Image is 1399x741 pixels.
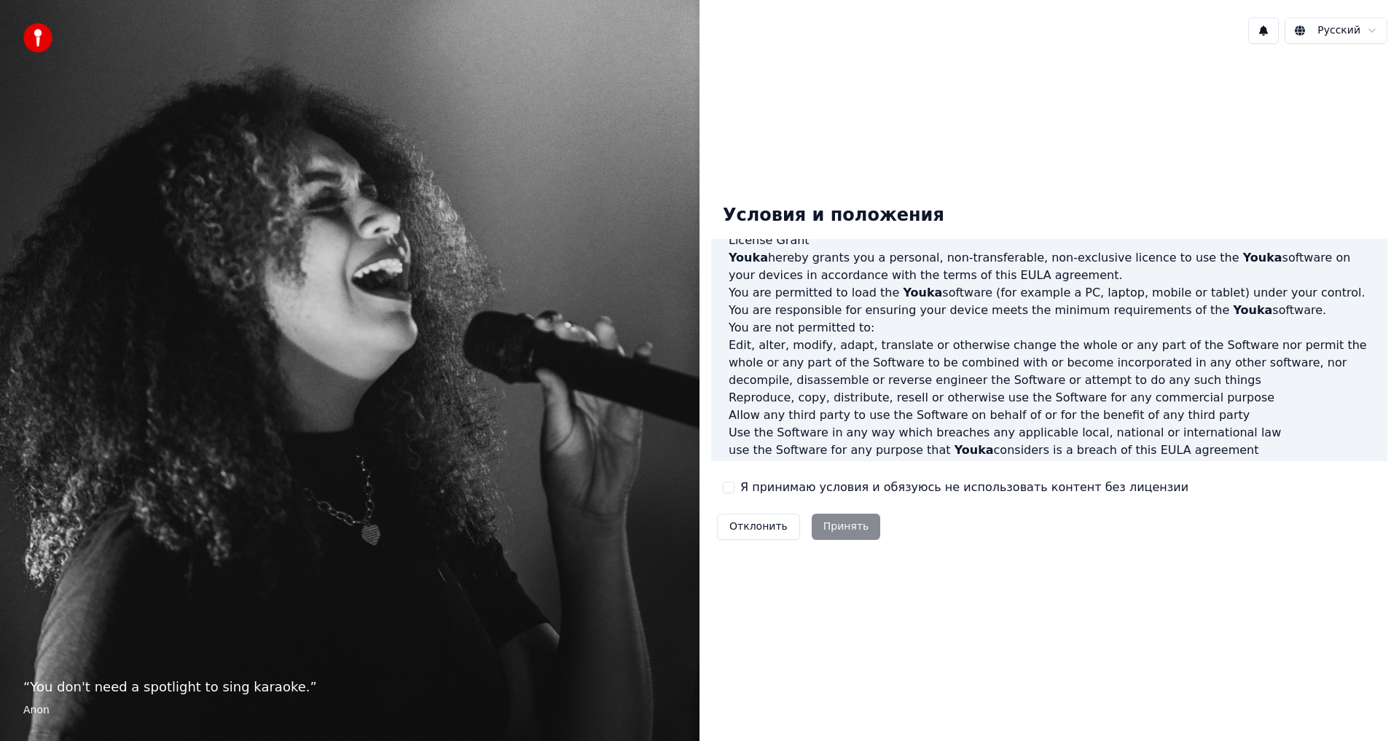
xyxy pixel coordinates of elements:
li: Allow any third party to use the Software on behalf of or for the benefit of any third party [729,407,1370,424]
h3: License Grant [729,232,1370,249]
span: Youka [1243,251,1282,264]
span: Youka [955,443,994,457]
label: Я принимаю условия и обязуюсь не использовать контент без лицензии [740,479,1188,496]
p: You are not permitted to: [729,319,1370,337]
span: Youka [729,251,768,264]
p: You are permitted to load the software (for example a PC, laptop, mobile or tablet) under your co... [729,284,1370,319]
button: Отклонить [717,514,800,540]
p: hereby grants you a personal, non-transferable, non-exclusive licence to use the software on your... [729,249,1370,284]
footer: Anon [23,703,676,718]
h3: Intellectual Property and Ownership [729,459,1370,477]
p: “ You don't need a spotlight to sing karaoke. ” [23,677,676,697]
img: youka [23,23,52,52]
li: Reproduce, copy, distribute, resell or otherwise use the Software for any commercial purpose [729,389,1370,407]
li: use the Software for any purpose that considers is a breach of this EULA agreement [729,442,1370,459]
span: Youka [903,286,942,299]
li: Use the Software in any way which breaches any applicable local, national or international law [729,424,1370,442]
li: Edit, alter, modify, adapt, translate or otherwise change the whole or any part of the Software n... [729,337,1370,389]
span: Youka [1233,303,1272,317]
div: Условия и положения [711,192,956,239]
